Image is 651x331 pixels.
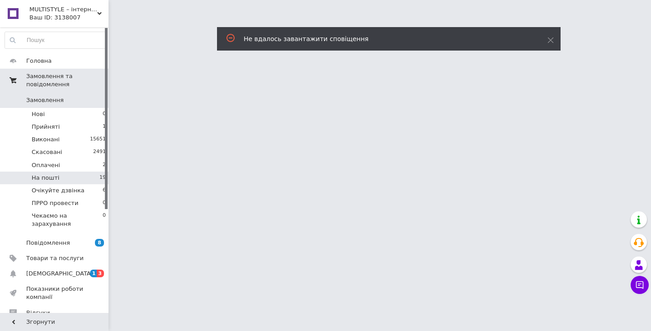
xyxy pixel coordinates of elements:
span: 0 [103,212,106,228]
span: 1 [90,270,97,277]
span: Товари та послуги [26,254,84,262]
span: 2491 [93,148,106,156]
span: Замовлення та повідомлення [26,72,108,89]
span: 15651 [90,135,106,144]
span: 0 [103,110,106,118]
span: Очікуйте дзвінка [32,186,85,195]
span: Замовлення [26,96,64,104]
span: [DEMOGRAPHIC_DATA] [26,270,93,278]
span: Прийняті [32,123,60,131]
span: 1 [103,123,106,131]
div: Не вдалось завантажити сповіщення [244,34,525,43]
span: Оплачені [32,161,60,169]
span: Скасовані [32,148,62,156]
div: Ваш ID: 3138007 [29,14,108,22]
span: 0 [103,199,106,207]
span: 2 [103,161,106,169]
span: Чекаємо на зарахування [32,212,103,228]
span: На пошті [32,174,59,182]
span: Повідомлення [26,239,70,247]
span: Відгуки [26,309,50,317]
span: MULTISTYLE – інтернет-магазину мілітарі одягу [29,5,97,14]
span: Головна [26,57,52,65]
span: 19 [99,174,106,182]
span: 3 [97,270,104,277]
span: Нові [32,110,45,118]
button: Чат з покупцем [631,276,649,294]
span: Показники роботи компанії [26,285,84,301]
span: 6 [103,186,106,195]
span: 8 [95,239,104,247]
span: Виконані [32,135,60,144]
input: Пошук [5,32,106,48]
span: ПРРО провести [32,199,78,207]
